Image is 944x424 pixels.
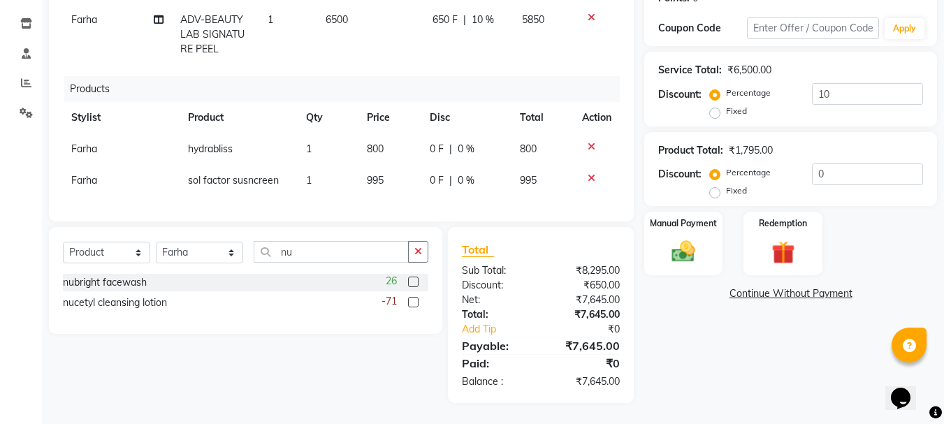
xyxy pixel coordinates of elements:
[433,13,458,27] span: 650 F
[451,263,541,278] div: Sub Total:
[658,87,702,102] div: Discount:
[658,167,702,182] div: Discount:
[254,241,409,263] input: Search or Scan
[520,174,537,187] span: 995
[727,63,771,78] div: ₹6,500.00
[382,294,397,309] span: -71
[451,337,541,354] div: Payable:
[268,13,273,26] span: 1
[541,355,630,372] div: ₹0
[463,13,466,27] span: |
[326,13,348,26] span: 6500
[451,355,541,372] div: Paid:
[71,174,97,187] span: Farha
[556,322,631,337] div: ₹0
[63,295,167,310] div: nucetyl cleansing lotion
[458,173,474,188] span: 0 %
[180,13,245,55] span: ADV-BEAUTY LAB SIGNATURE PEEL
[298,102,358,133] th: Qty
[511,102,574,133] th: Total
[541,374,630,389] div: ₹7,645.00
[726,166,771,179] label: Percentage
[541,293,630,307] div: ₹7,645.00
[430,173,444,188] span: 0 F
[650,217,717,230] label: Manual Payment
[458,142,474,156] span: 0 %
[658,21,746,36] div: Coupon Code
[451,293,541,307] div: Net:
[71,142,97,155] span: Farha
[64,76,630,102] div: Products
[71,13,97,26] span: Farha
[306,142,312,155] span: 1
[188,174,279,187] span: sol factor susncreen
[522,13,544,26] span: 5850
[759,217,807,230] label: Redemption
[449,142,452,156] span: |
[647,286,934,301] a: Continue Without Payment
[472,13,494,27] span: 10 %
[421,102,511,133] th: Disc
[180,102,298,133] th: Product
[462,242,494,257] span: Total
[451,278,541,293] div: Discount:
[430,142,444,156] span: 0 F
[665,238,702,265] img: _cash.svg
[658,143,723,158] div: Product Total:
[358,102,421,133] th: Price
[729,143,773,158] div: ₹1,795.00
[449,173,452,188] span: |
[726,184,747,197] label: Fixed
[574,102,620,133] th: Action
[367,174,384,187] span: 995
[541,278,630,293] div: ₹650.00
[451,374,541,389] div: Balance :
[367,142,384,155] span: 800
[520,142,537,155] span: 800
[658,63,722,78] div: Service Total:
[386,274,397,288] span: 26
[541,263,630,278] div: ₹8,295.00
[541,307,630,322] div: ₹7,645.00
[63,102,180,133] th: Stylist
[188,142,233,155] span: hydrabliss
[726,87,771,99] label: Percentage
[885,18,924,39] button: Apply
[451,322,555,337] a: Add Tip
[451,307,541,322] div: Total:
[764,238,802,267] img: _gift.svg
[541,337,630,354] div: ₹7,645.00
[63,275,147,290] div: nubright facewash
[885,368,930,410] iframe: chat widget
[306,174,312,187] span: 1
[747,17,879,39] input: Enter Offer / Coupon Code
[726,105,747,117] label: Fixed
